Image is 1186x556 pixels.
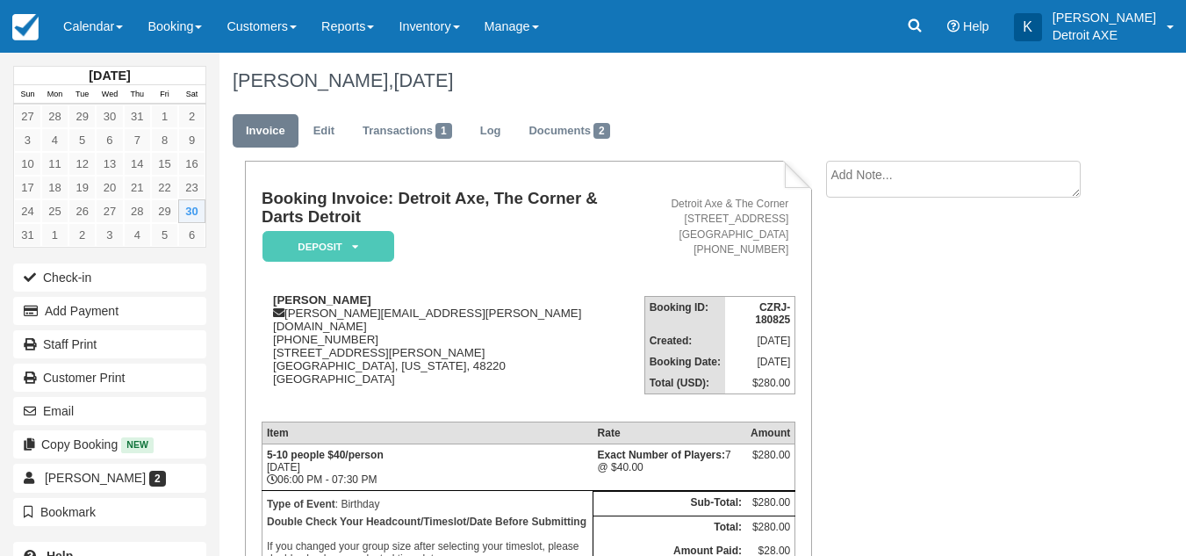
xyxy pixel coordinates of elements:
a: 27 [96,199,123,223]
span: New [121,437,154,452]
a: 6 [96,128,123,152]
span: 1 [435,123,452,139]
td: 7 @ $40.00 [593,444,746,491]
th: Item [262,422,593,444]
a: 30 [96,105,123,128]
button: Check-in [13,264,206,292]
a: 13 [96,152,123,176]
div: K [1014,13,1042,41]
th: Fri [151,85,178,105]
p: Detroit AXE [1053,26,1156,44]
address: Detroit Axe & The Corner [STREET_ADDRESS] [GEOGRAPHIC_DATA] [PHONE_NUMBER] [651,197,789,257]
a: 23 [178,176,205,199]
span: [DATE] [393,69,453,91]
h1: Booking Invoice: Detroit Axe, The Corner & Darts Detroit [262,190,644,226]
th: Booking Date: [644,351,725,372]
h1: [PERSON_NAME], [233,70,1096,91]
a: Transactions1 [349,114,465,148]
th: Amount [746,422,795,444]
a: Documents2 [515,114,622,148]
a: 10 [14,152,41,176]
a: 28 [124,199,151,223]
th: Sub-Total: [593,492,746,516]
th: Sun [14,85,41,105]
b: Double Check Your Headcount/Timeslot/Date Before Submitting [267,516,586,528]
a: 4 [124,223,151,247]
a: 6 [178,223,205,247]
a: 3 [96,223,123,247]
a: 18 [41,176,68,199]
td: $280.00 [746,492,795,516]
a: 25 [41,199,68,223]
a: 12 [68,152,96,176]
th: Sat [178,85,205,105]
strong: CZRJ-180825 [755,301,790,326]
a: Staff Print [13,330,206,358]
th: Booking ID: [644,296,725,330]
a: 1 [41,223,68,247]
strong: Exact Number of Players [598,449,725,461]
a: 3 [14,128,41,152]
a: 7 [124,128,151,152]
a: Log [467,114,514,148]
a: 26 [68,199,96,223]
button: Copy Booking New [13,430,206,459]
span: 2 [149,471,166,487]
button: Bookmark [13,498,206,526]
span: 2 [593,123,610,139]
th: Created: [644,330,725,351]
a: 21 [124,176,151,199]
th: Rate [593,422,746,444]
span: [PERSON_NAME] [45,471,146,485]
strong: [PERSON_NAME] [273,293,371,307]
a: Invoice [233,114,298,148]
span: Help [963,19,989,33]
a: Customer Print [13,364,206,392]
th: Wed [96,85,123,105]
a: Deposit [262,230,388,263]
th: Tue [68,85,96,105]
a: 9 [178,128,205,152]
div: [PERSON_NAME][EMAIL_ADDRESS][PERSON_NAME][DOMAIN_NAME] [PHONE_NUMBER] [STREET_ADDRESS][PERSON_NAM... [262,293,644,408]
i: Help [947,20,960,32]
a: 8 [151,128,178,152]
a: 17 [14,176,41,199]
p: : Birthday [267,495,588,513]
button: Add Payment [13,297,206,325]
a: 29 [68,105,96,128]
a: 27 [14,105,41,128]
button: Email [13,397,206,425]
a: 31 [14,223,41,247]
a: 14 [124,152,151,176]
strong: 5-10 people $40/person [267,449,384,461]
a: 19 [68,176,96,199]
a: 24 [14,199,41,223]
a: 22 [151,176,178,199]
a: 30 [178,199,205,223]
strong: Type of Event [267,498,335,510]
a: [PERSON_NAME] 2 [13,464,206,492]
td: [DATE] [725,351,795,372]
a: 11 [41,152,68,176]
a: 5 [151,223,178,247]
a: 4 [41,128,68,152]
a: Edit [300,114,348,148]
th: Thu [124,85,151,105]
th: Mon [41,85,68,105]
th: Total: [593,516,746,540]
a: 5 [68,128,96,152]
a: 31 [124,105,151,128]
a: 20 [96,176,123,199]
a: 16 [178,152,205,176]
a: 2 [68,223,96,247]
div: $280.00 [751,449,790,475]
a: 28 [41,105,68,128]
img: checkfront-main-nav-mini-logo.png [12,14,39,40]
a: 2 [178,105,205,128]
td: $280.00 [746,516,795,540]
td: [DATE] [725,330,795,351]
strong: [DATE] [89,69,130,83]
th: Total (USD): [644,372,725,394]
td: $280.00 [725,372,795,394]
td: [DATE] 06:00 PM - 07:30 PM [262,444,593,491]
